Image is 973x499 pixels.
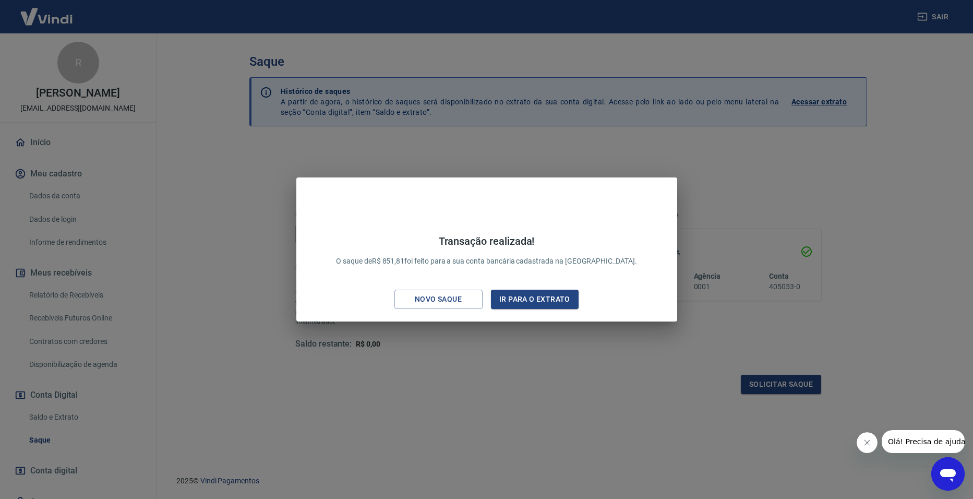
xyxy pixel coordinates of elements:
[491,290,579,309] button: Ir para o extrato
[882,430,965,453] iframe: Mensagem da empresa
[402,293,474,306] div: Novo saque
[394,290,483,309] button: Novo saque
[931,457,965,491] iframe: Botão para abrir a janela de mensagens
[857,432,878,453] iframe: Fechar mensagem
[6,7,88,16] span: Olá! Precisa de ajuda?
[336,235,637,267] p: O saque de R$ 851,81 foi feito para a sua conta bancária cadastrada na [GEOGRAPHIC_DATA].
[336,235,637,247] h4: Transação realizada!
